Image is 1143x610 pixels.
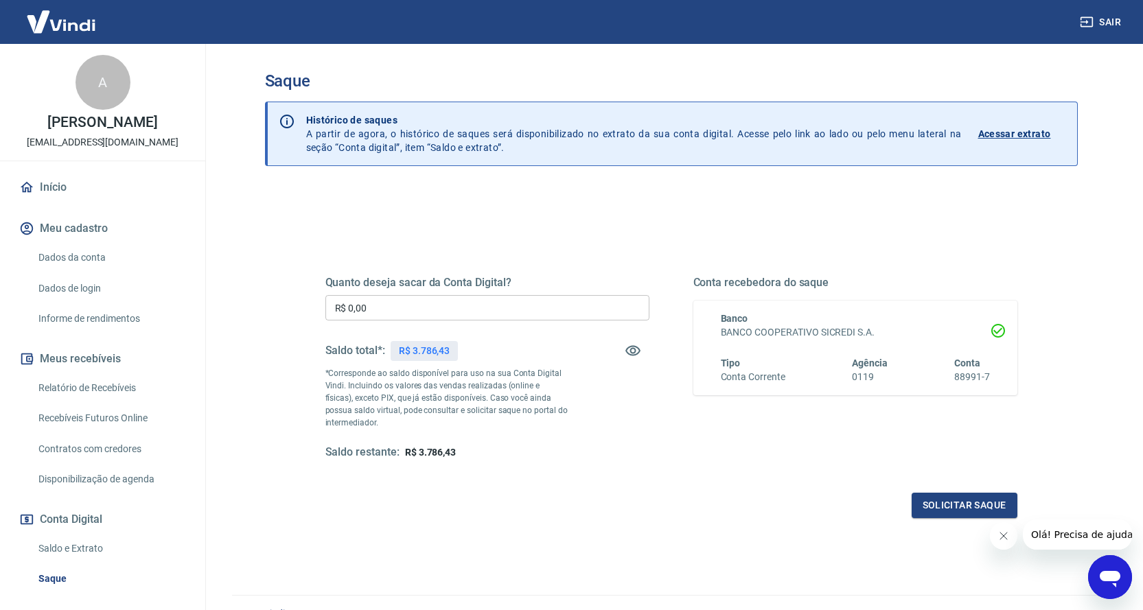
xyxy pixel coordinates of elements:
[33,274,189,303] a: Dados de login
[265,71,1078,91] h3: Saque
[76,55,130,110] div: A
[16,1,106,43] img: Vindi
[693,276,1017,290] h5: Conta recebedora do saque
[16,172,189,202] a: Início
[325,276,649,290] h5: Quanto deseja sacar da Conta Digital?
[33,374,189,402] a: Relatório de Recebíveis
[721,370,785,384] h6: Conta Corrente
[16,504,189,535] button: Conta Digital
[33,404,189,432] a: Recebíveis Futuros Online
[1088,555,1132,599] iframe: Botão para abrir a janela de mensagens
[325,367,568,429] p: *Corresponde ao saldo disponível para uso na sua Conta Digital Vindi. Incluindo os valores das ve...
[33,465,189,493] a: Disponibilização de agenda
[852,357,888,368] span: Agência
[1077,10,1127,35] button: Sair
[33,305,189,333] a: Informe de rendimentos
[954,370,990,384] h6: 88991-7
[33,244,189,272] a: Dados da conta
[721,357,741,368] span: Tipo
[978,127,1051,141] p: Acessar extrato
[33,435,189,463] a: Contratos com credores
[978,113,1066,154] a: Acessar extrato
[27,135,178,150] p: [EMAIL_ADDRESS][DOMAIN_NAME]
[33,565,189,593] a: Saque
[954,357,980,368] span: Conta
[325,445,400,460] h5: Saldo restante:
[990,522,1017,550] iframe: Fechar mensagem
[721,325,990,340] h6: BANCO COOPERATIVO SICREDI S.A.
[16,213,189,244] button: Meu cadastro
[16,344,189,374] button: Meus recebíveis
[306,113,962,154] p: A partir de agora, o histórico de saques será disponibilizado no extrato da sua conta digital. Ac...
[399,344,450,358] p: R$ 3.786,43
[1023,519,1132,550] iframe: Mensagem da empresa
[852,370,888,384] h6: 0119
[325,344,385,357] h5: Saldo total*:
[33,535,189,563] a: Saldo e Extrato
[8,10,115,21] span: Olá! Precisa de ajuda?
[912,493,1017,518] button: Solicitar saque
[306,113,962,127] p: Histórico de saques
[721,313,748,324] span: Banco
[47,115,157,130] p: [PERSON_NAME]
[405,447,456,458] span: R$ 3.786,43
